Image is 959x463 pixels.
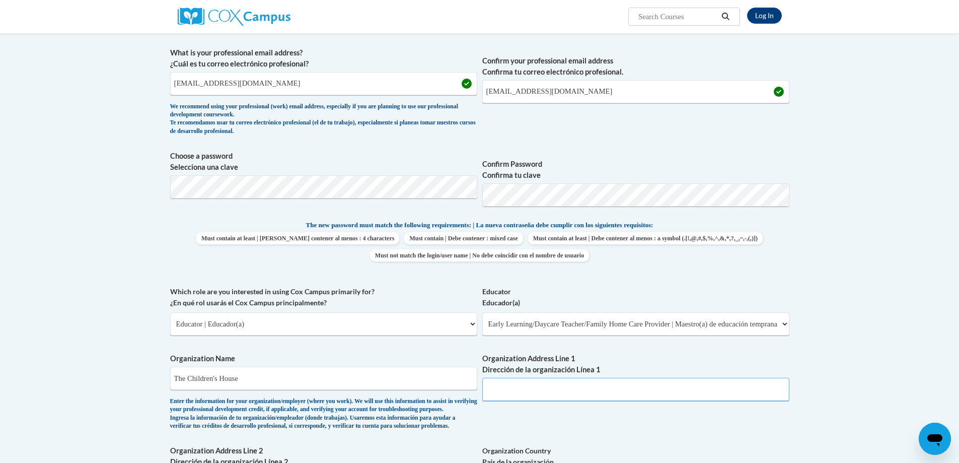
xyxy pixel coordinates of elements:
input: Metadata input [170,72,477,95]
label: Organization Name [170,353,477,364]
span: Must not match the login/user name | No debe coincidir con el nombre de usuario [370,249,589,261]
div: Enter the information for your organization/employer (where you work). We will use this informati... [170,398,477,431]
div: We recommend using your professional (work) email address, especially if you are planning to use ... [170,103,477,136]
button: Search [718,11,733,23]
label: Choose a password Selecciona una clave [170,151,477,173]
span: Must contain at least | Debe contener al menos : a symbol (.[!,@,#,$,%,^,&,*,?,_,~,-,(,)]) [528,232,763,244]
span: Must contain | Debe contener : mixed case [404,232,523,244]
input: Required [482,80,789,103]
input: Metadata input [482,378,789,401]
input: Search Courses [637,11,718,23]
a: Log In [747,8,782,24]
span: Must contain at least | [PERSON_NAME] contener al menos : 4 characters [196,232,399,244]
label: Which role are you interested in using Cox Campus primarily for? ¿En qué rol usarás el Cox Campus... [170,286,477,308]
label: Organization Address Line 1 Dirección de la organización Línea 1 [482,353,789,375]
label: Confirm your professional email address Confirma tu correo electrónico profesional. [482,55,789,78]
iframe: Button to launch messaging window, conversation in progress [919,423,951,455]
label: Educator Educador(a) [482,286,789,308]
label: Confirm Password Confirma tu clave [482,159,789,181]
label: What is your professional email address? ¿Cuál es tu correo electrónico profesional? [170,47,477,70]
img: Cox Campus [178,8,290,26]
input: Metadata input [170,367,477,390]
span: The new password must match the following requirements: | La nueva contraseña debe cumplir con lo... [306,221,653,230]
